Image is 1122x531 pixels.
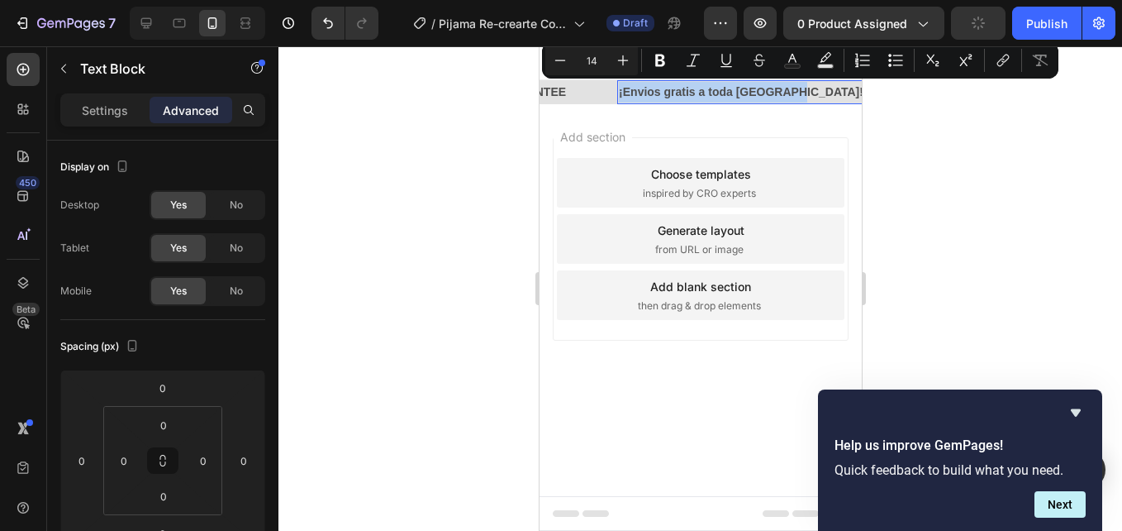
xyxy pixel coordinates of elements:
input: 0 [69,448,94,473]
input: 0 [231,448,256,473]
h2: Help us improve GemPages! [834,436,1086,456]
div: Choose templates [112,119,212,136]
div: Desktop [60,198,99,213]
span: then drag & drop elements [98,252,221,267]
input: 0px [147,484,180,509]
div: Display on [60,156,132,179]
p: Advanced [163,102,219,119]
div: Spacing (px) [60,336,142,358]
span: Yes [170,241,187,256]
span: Yes [170,198,187,213]
div: Editor contextual toolbar [542,42,1058,79]
div: Help us improve GemPages! [834,403,1086,518]
span: Add section [14,82,93,99]
span: / [431,15,435,32]
input: 0px [191,448,216,473]
input: 0px [112,448,136,473]
button: Publish [1012,7,1082,40]
div: Generate layout [118,175,205,193]
div: Beta [12,303,40,316]
div: Tablet [60,241,89,256]
button: Hide survey [1066,403,1086,423]
span: from URL or image [116,196,204,211]
span: Pijama Re-crearte Coloreable - IC [439,15,567,32]
input: 0px [147,413,180,438]
div: 450 [16,176,40,189]
span: Yes [170,284,187,299]
p: Quick feedback to build what you need. [834,462,1086,478]
span: No [230,198,243,213]
p: Settings [82,102,128,119]
div: Undo/Redo [311,7,378,40]
span: Draft [623,16,648,31]
span: No [230,241,243,256]
p: Text Block [80,59,221,79]
div: Add blank section [111,232,212,249]
div: Rich Text Editor. Editing area: main [78,34,326,58]
button: 7 [7,7,123,40]
iframe: Design area [540,46,862,531]
p: ¡Envios gratis a toda [GEOGRAPHIC_DATA]! [79,36,324,56]
span: No [230,284,243,299]
button: 0 product assigned [783,7,944,40]
span: 0 product assigned [797,15,907,32]
span: inspired by CRO experts [103,140,216,155]
div: Publish [1026,15,1067,32]
p: 7 [108,13,116,33]
input: 0 [146,376,179,400]
div: Mobile [60,284,92,299]
button: Next question [1034,491,1086,518]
